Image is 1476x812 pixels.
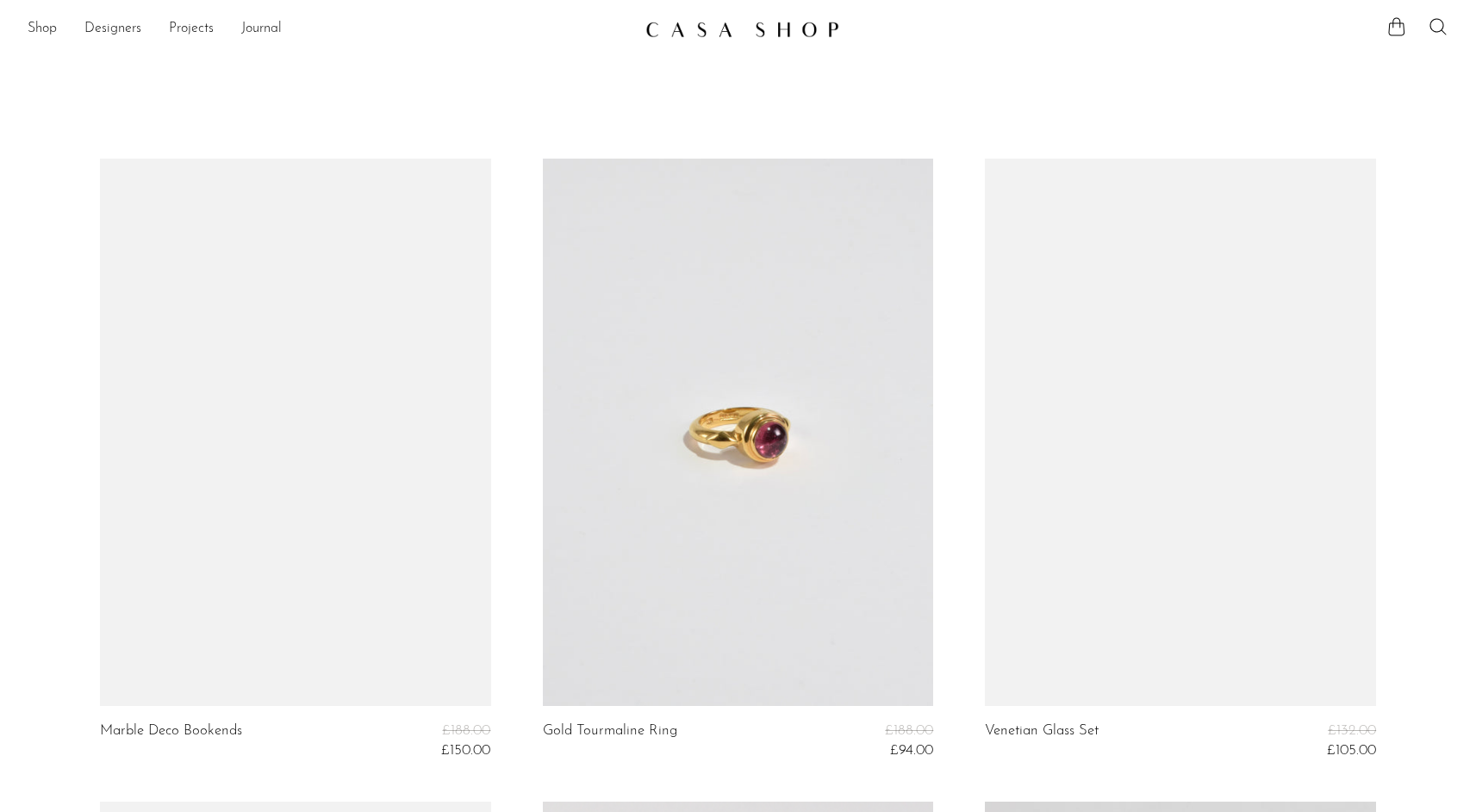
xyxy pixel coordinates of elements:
[985,723,1099,759] a: Venetian Glass Set
[543,723,677,759] a: Gold Tourmaline Ring
[28,15,632,44] nav: Desktop navigation
[100,723,242,759] a: Marble Deco Bookends
[241,18,282,41] a: Journal
[169,18,214,41] a: Projects
[1328,723,1376,738] span: £132.00
[890,743,933,758] span: £94.00
[1327,743,1376,758] span: £105.00
[442,723,490,738] span: £188.00
[885,723,933,738] span: £188.00
[84,18,141,41] a: Designers
[28,15,632,44] ul: NEW HEADER MENU
[441,743,490,758] span: £150.00
[28,18,57,41] a: Shop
